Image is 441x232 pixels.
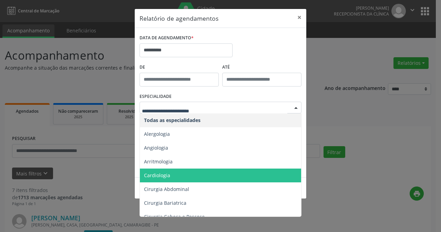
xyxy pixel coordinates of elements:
[293,9,306,26] button: Close
[144,144,168,151] span: Angiologia
[144,186,189,192] span: Cirurgia Abdominal
[144,158,173,165] span: Arritmologia
[144,200,186,206] span: Cirurgia Bariatrica
[140,62,219,73] label: De
[140,33,194,43] label: DATA DE AGENDAMENTO
[144,131,170,137] span: Alergologia
[144,117,201,123] span: Todas as especialidades
[140,91,172,102] label: ESPECIALIDADE
[144,213,205,220] span: Cirurgia Cabeça e Pescoço
[140,14,218,23] h5: Relatório de agendamentos
[144,172,170,179] span: Cardiologia
[222,62,301,73] label: ATÉ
